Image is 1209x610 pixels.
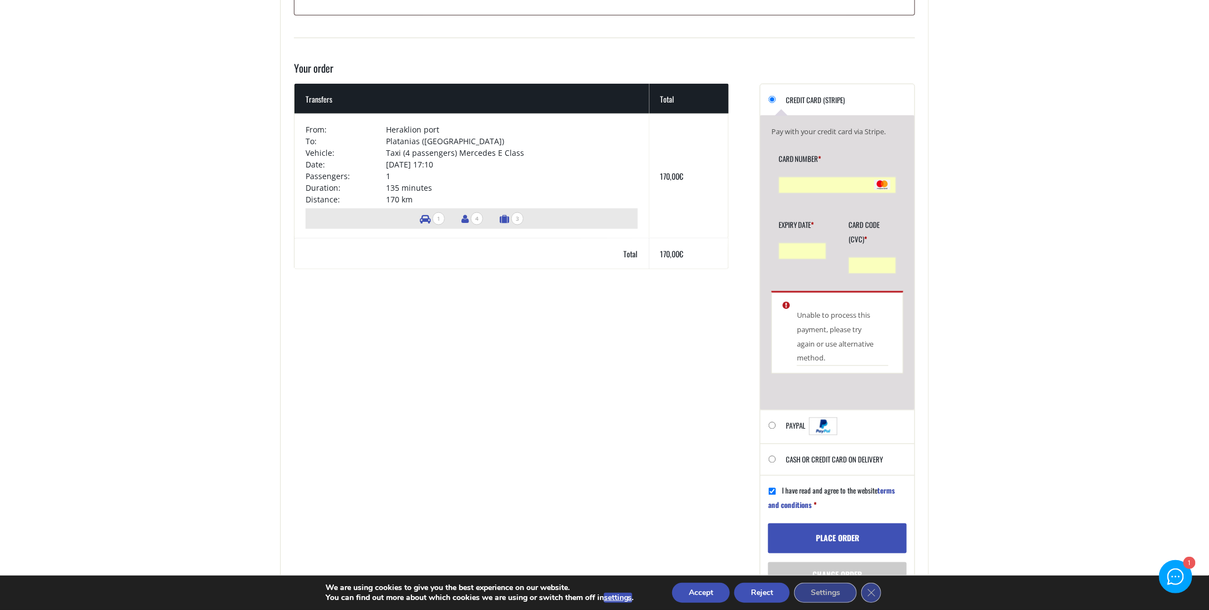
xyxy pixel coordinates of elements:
button: Place order [768,523,907,553]
iframe: Secure card number input frame [782,180,893,190]
li: Number of passengers [456,209,489,229]
td: 170 km [387,194,638,205]
bdi: 170,00 [661,248,684,260]
bdi: 170,00 [661,170,684,182]
li: Number of vehicles [414,209,450,229]
th: Total [649,84,729,114]
label: PayPal [786,419,837,444]
iframe: Secure CVC input frame [852,261,893,271]
td: From: [306,124,387,135]
td: Heraklion port [387,124,638,135]
button: Reject [734,583,790,603]
td: To: [306,135,387,147]
td: Duration: [306,182,387,194]
span: € [680,170,684,182]
p: We are using cookies to give you the best experience on our website. [326,583,634,593]
p: You can find out more about which cookies we are using or switch them off in . [326,593,634,603]
li: Unable to process this payment, please try again or use alternative method. [797,300,888,366]
li: Number of luggage items [494,209,529,229]
span: € [680,248,684,260]
td: Passengers: [306,170,387,182]
td: Distance: [306,194,387,205]
span: 4 [471,212,483,225]
span: 1 [433,212,445,225]
td: Vehicle: [306,147,387,159]
th: Total [294,238,649,269]
th: Transfers [294,84,649,114]
td: Date: [306,159,387,170]
label: Expiry Date [779,217,819,240]
span: I have read and agree to the website [768,485,895,511]
a: Change order [768,562,907,588]
button: Close GDPR Cookie Banner [861,583,881,603]
button: Settings [794,583,857,603]
td: 135 minutes [387,182,638,194]
td: [DATE] 17:10 [387,159,638,170]
button: Accept [672,583,730,603]
input: I have read and agree to the websiteterms and conditions * [769,488,776,495]
iframe: Secure expiration date input frame [782,246,823,256]
h3: Your order [294,60,915,84]
p: Pay with your credit card via Stripe. [771,126,903,137]
img: PayPal acceptance mark [809,418,837,435]
label: Credit Card (Stripe) [786,93,845,115]
button: settings [604,593,632,603]
label: Card Number [779,151,878,174]
td: Platanias ([GEOGRAPHIC_DATA]) [387,135,638,147]
div: 1 [1183,558,1195,570]
td: 1 [387,170,638,182]
label: Card Code (CVC) [849,217,889,255]
td: Taxi (4 passengers) Mercedes E Class [387,147,638,159]
span: 3 [511,212,524,225]
label: Cash or Credit Card on delivery [786,453,883,475]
